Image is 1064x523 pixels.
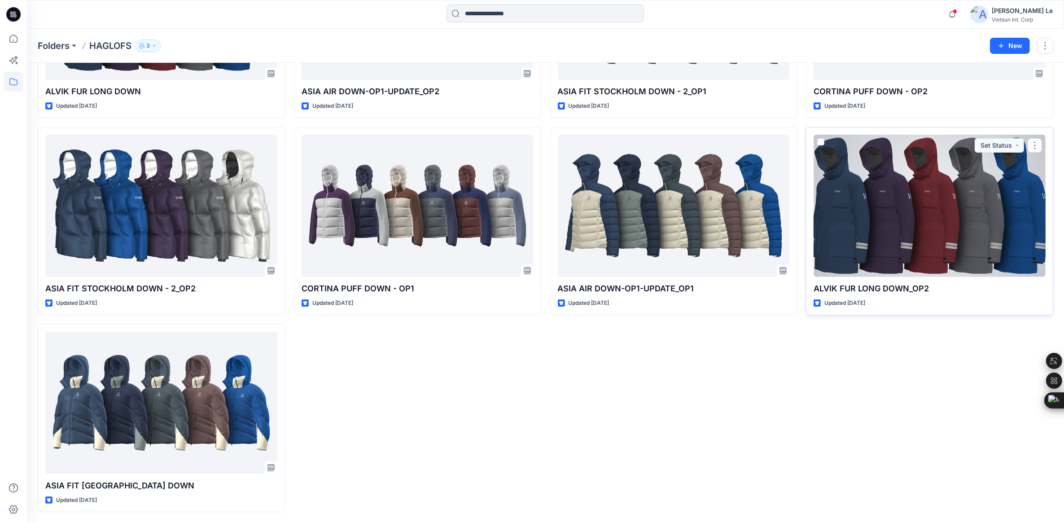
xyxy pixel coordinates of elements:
[992,5,1053,16] div: [PERSON_NAME] Le
[970,5,988,23] img: avatar
[992,16,1053,23] div: Vietsun Int. Corp
[814,282,1046,295] p: ALVIK FUR LONG DOWN_OP2
[38,40,70,52] a: Folders
[45,135,277,277] a: ASIA FIT STOCKHOLM DOWN - 2​_OP2
[45,85,277,98] p: ALVIK FUR LONG DOWN
[312,299,353,308] p: Updated [DATE]
[45,479,277,492] p: ASIA FIT [GEOGRAPHIC_DATA] DOWN
[558,85,790,98] p: ASIA FIT STOCKHOLM DOWN - 2​_OP1
[302,85,534,98] p: ASIA AIR DOWN-OP1-UPDATE_OP2
[89,40,131,52] p: HAGLOFS
[569,299,609,308] p: Updated [DATE]
[45,282,277,295] p: ASIA FIT STOCKHOLM DOWN - 2​_OP2
[990,38,1030,54] button: New
[558,135,790,277] a: ASIA AIR DOWN-OP1-UPDATE_OP1
[312,101,353,111] p: Updated [DATE]
[824,299,865,308] p: Updated [DATE]
[558,282,790,295] p: ASIA AIR DOWN-OP1-UPDATE_OP1
[56,299,97,308] p: Updated [DATE]
[56,101,97,111] p: Updated [DATE]
[814,85,1046,98] p: CORTINA PUFF DOWN - OP2
[569,101,609,111] p: Updated [DATE]
[56,496,97,505] p: Updated [DATE]
[824,101,865,111] p: Updated [DATE]
[814,135,1046,277] a: ALVIK FUR LONG DOWN_OP2
[146,41,150,51] p: 3
[135,40,161,52] button: 3
[45,332,277,474] a: ASIA FIT STOCKHOLM DOWN
[302,282,534,295] p: CORTINA PUFF DOWN - OP1
[302,135,534,277] a: CORTINA PUFF DOWN - OP1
